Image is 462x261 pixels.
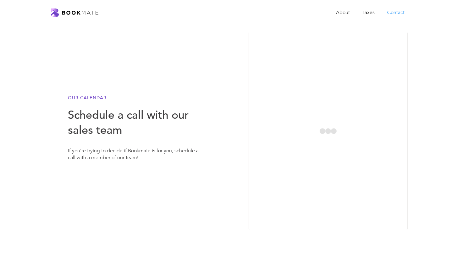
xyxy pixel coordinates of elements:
[68,147,200,174] div: If you're trying to decide if Bookmate is for you, schedule a call with a member of our team!
[381,6,411,19] a: Contact
[68,108,200,138] h3: Schedule a call with our sales team
[330,6,356,19] a: About
[356,6,381,19] a: Taxes
[68,95,200,101] h6: our calendar
[249,32,407,230] iframe: Select a Date & Time - Calendly
[51,8,98,17] a: home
